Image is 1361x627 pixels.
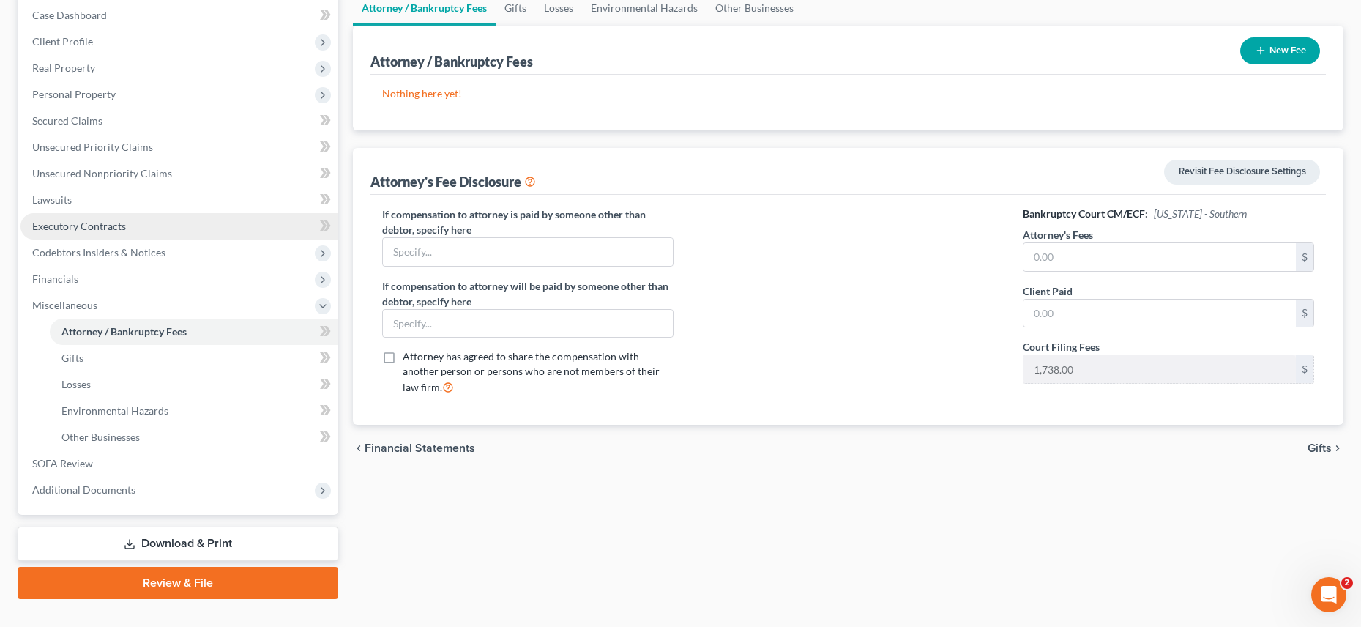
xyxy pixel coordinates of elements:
[50,345,338,371] a: Gifts
[383,310,673,338] input: Specify...
[1296,355,1313,383] div: $
[1296,300,1313,327] div: $
[353,442,365,454] i: chevron_left
[61,431,140,443] span: Other Businesses
[370,173,536,190] div: Attorney's Fee Disclosure
[1023,227,1093,242] label: Attorney's Fees
[50,424,338,450] a: Other Businesses
[1341,577,1353,589] span: 2
[370,53,533,70] div: Attorney / Bankruptcy Fees
[383,238,673,266] input: Specify...
[20,213,338,240] a: Executory Contracts
[1308,442,1332,454] span: Gifts
[61,325,187,338] span: Attorney / Bankruptcy Fees
[1311,577,1346,612] iframe: Intercom live chat
[18,527,338,561] a: Download & Print
[32,483,135,496] span: Additional Documents
[61,352,83,364] span: Gifts
[50,319,338,345] a: Attorney / Bankruptcy Fees
[32,88,116,100] span: Personal Property
[1296,243,1313,271] div: $
[32,114,102,127] span: Secured Claims
[1308,442,1343,454] button: Gifts chevron_right
[32,141,153,153] span: Unsecured Priority Claims
[20,108,338,134] a: Secured Claims
[1023,283,1073,299] label: Client Paid
[1023,243,1296,271] input: 0.00
[32,167,172,179] span: Unsecured Nonpriority Claims
[20,450,338,477] a: SOFA Review
[403,350,660,393] span: Attorney has agreed to share the compensation with another person or persons who are not members ...
[20,2,338,29] a: Case Dashboard
[32,246,165,259] span: Codebtors Insiders & Notices
[32,193,72,206] span: Lawsuits
[382,207,674,237] label: If compensation to attorney is paid by someone other than debtor, specify here
[50,371,338,398] a: Losses
[32,299,97,311] span: Miscellaneous
[61,404,168,417] span: Environmental Hazards
[50,398,338,424] a: Environmental Hazards
[32,272,78,285] span: Financials
[32,220,126,232] span: Executory Contracts
[1023,355,1296,383] input: 0.00
[32,457,93,470] span: SOFA Review
[1023,300,1296,327] input: 0.00
[1332,442,1343,454] i: chevron_right
[353,442,475,454] button: chevron_left Financial Statements
[1164,160,1320,185] a: Revisit Fee Disclosure Settings
[382,278,674,309] label: If compensation to attorney will be paid by someone other than debtor, specify here
[365,442,475,454] span: Financial Statements
[20,187,338,213] a: Lawsuits
[32,35,93,48] span: Client Profile
[1154,207,1247,220] span: [US_STATE] - Southern
[1240,37,1320,64] button: New Fee
[1023,207,1314,221] h6: Bankruptcy Court CM/ECF:
[1023,339,1100,355] label: Court Filing Fees
[382,86,1314,101] p: Nothing here yet!
[32,62,95,74] span: Real Property
[61,378,91,390] span: Losses
[20,160,338,187] a: Unsecured Nonpriority Claims
[32,9,107,21] span: Case Dashboard
[18,567,338,599] a: Review & File
[20,134,338,160] a: Unsecured Priority Claims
